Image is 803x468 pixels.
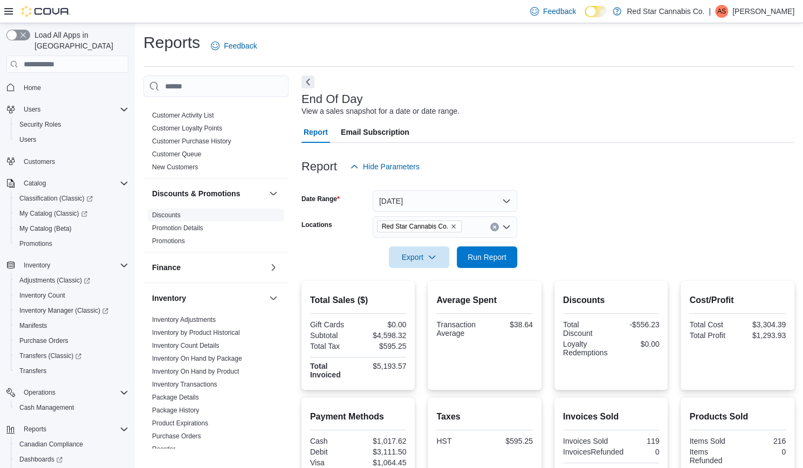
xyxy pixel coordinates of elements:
button: Reports [2,422,133,437]
a: Inventory Manager (Classic) [15,304,113,317]
p: Red Star Cannabis Co. [627,5,704,18]
span: Red Star Cannabis Co. [382,221,448,232]
button: My Catalog (Beta) [11,221,133,236]
span: Transfers [15,364,128,377]
button: Run Report [457,246,517,268]
h2: Taxes [436,410,533,423]
a: Classification (Classic) [15,192,97,205]
span: Inventory Adjustments [152,315,216,324]
span: Home [19,80,128,94]
a: My Catalog (Classic) [11,206,133,221]
a: Dashboards [15,453,67,466]
div: $0.00 [360,320,406,329]
a: Manifests [15,319,51,332]
a: Package Details [152,394,199,401]
div: 0 [740,448,786,456]
input: Dark Mode [585,6,607,17]
div: Loyalty Redemptions [563,340,609,357]
button: Operations [2,385,133,400]
a: Canadian Compliance [15,438,87,451]
a: Inventory Transactions [152,381,217,388]
span: Promotion Details [152,224,203,232]
div: Antoinette Sabatino [715,5,728,18]
span: Transfers (Classic) [15,349,128,362]
label: Locations [301,221,332,229]
a: Adjustments (Classic) [11,273,133,288]
span: Customers [19,155,128,168]
h2: Average Spent [436,294,533,307]
button: Next [301,75,314,88]
div: $595.25 [360,342,406,350]
span: Cash Management [19,403,74,412]
button: Finance [152,262,265,273]
div: -$556.23 [613,320,659,329]
div: Total Cost [689,320,735,329]
span: Reports [24,425,46,433]
h2: Payment Methods [310,410,407,423]
span: Red Star Cannabis Co. [377,221,462,232]
button: Finance [267,261,280,274]
a: Transfers (Classic) [15,349,86,362]
span: Hide Parameters [363,161,420,172]
div: Visa [310,458,356,467]
span: Reports [19,423,128,436]
span: Report [304,121,328,143]
a: Inventory Count Details [152,342,219,349]
div: Total Tax [310,342,356,350]
span: Promotions [15,237,128,250]
span: Users [24,105,40,114]
span: Users [15,133,128,146]
span: Inventory Transactions [152,380,217,389]
span: Product Expirations [152,419,208,428]
span: Dashboards [15,453,128,466]
div: $595.25 [487,437,533,445]
div: Customer [143,109,289,178]
p: | [709,5,711,18]
span: Package Details [152,393,199,402]
div: Total Discount [563,320,609,338]
a: Feedback [207,35,261,57]
span: Users [19,103,128,116]
div: Invoices Sold [563,437,609,445]
div: $1,017.62 [360,437,406,445]
span: My Catalog (Classic) [19,209,87,218]
a: Package History [152,407,199,414]
a: Purchase Orders [15,334,73,347]
a: Customer Loyalty Points [152,125,222,132]
a: Promotions [15,237,57,250]
div: Discounts & Promotions [143,209,289,252]
button: Manifests [11,318,133,333]
span: Manifests [15,319,128,332]
span: Adjustments (Classic) [19,276,90,285]
h2: Total Sales ($) [310,294,407,307]
div: $1,293.93 [740,331,786,340]
span: Feedback [543,6,576,17]
span: Inventory Count Details [152,341,219,350]
span: Users [19,135,36,144]
button: Inventory Count [11,288,133,303]
span: Classification (Classic) [15,192,128,205]
a: Customer Activity List [152,112,214,119]
a: Transfers [15,364,51,377]
div: 216 [740,437,786,445]
div: $3,304.39 [740,320,786,329]
span: Customer Purchase History [152,137,231,146]
button: Discounts & Promotions [267,187,280,200]
span: Inventory Manager (Classic) [19,306,108,315]
a: Security Roles [15,118,65,131]
span: Transfers [19,367,46,375]
div: $0.00 [613,340,659,348]
span: Home [24,84,41,92]
span: Operations [19,386,128,399]
button: Users [2,102,133,117]
span: Inventory Count [19,291,65,300]
a: Inventory Count [15,289,70,302]
span: Inventory [19,259,128,272]
strong: Total Invoiced [310,362,341,379]
a: Inventory by Product Historical [152,329,240,336]
a: Adjustments (Classic) [15,274,94,287]
span: Customer Activity List [152,111,214,120]
span: Run Report [468,252,506,263]
h2: Discounts [563,294,660,307]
